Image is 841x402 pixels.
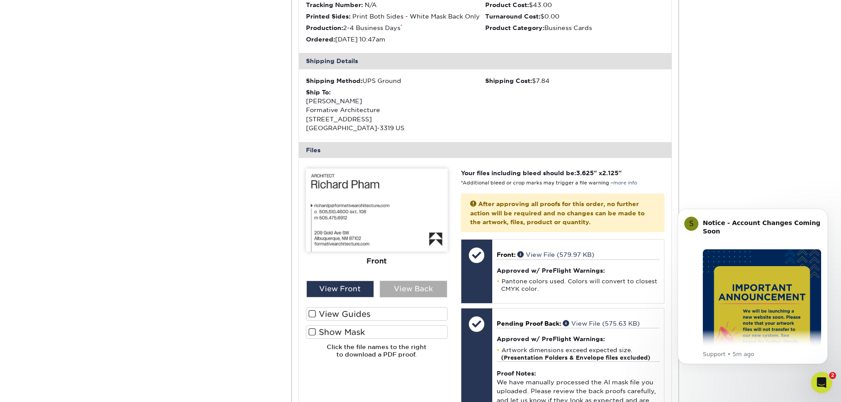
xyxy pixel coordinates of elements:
[306,1,363,8] strong: Tracking Number:
[563,320,640,327] a: View File (575.63 KB)
[497,251,516,258] span: Front:
[485,24,544,31] strong: Product Category:
[306,343,448,365] h6: Click the file names to the right to download a PDF proof.
[485,12,664,21] li: $0.00
[517,251,594,258] a: View File (579.97 KB)
[380,281,447,297] div: View Back
[306,88,485,133] div: [PERSON_NAME] Formative Architecture [STREET_ADDRESS] [GEOGRAPHIC_DATA]-3319 US
[497,370,536,377] strong: Proof Notes:
[461,169,622,177] strong: Your files including bleed should be: " x "
[306,325,448,339] label: Show Mask
[365,1,377,8] span: N/A
[664,198,841,398] iframe: Intercom notifications message
[306,307,448,321] label: View Guides
[299,53,671,69] div: Shipping Details
[497,267,660,274] h4: Approved w/ PreFlight Warnings:
[306,35,485,44] li: [DATE] 10:47am
[306,23,485,32] li: 2-4 Business Days
[497,346,660,361] li: Artwork dimensions exceed expected size.
[497,335,660,342] h4: Approved w/ PreFlight Warnings:
[501,354,650,361] strong: (Presentation Folders & Envelope files excluded)
[306,76,485,85] div: UPS Ground
[470,200,645,225] strong: After approving all proofs for this order, no further action will be required and no changes can ...
[306,13,351,20] strong: Printed Sides:
[306,89,331,96] strong: Ship To:
[497,320,561,327] span: Pending Proof Back:
[485,23,664,32] li: Business Cards
[461,180,637,186] small: *Additional bleed or crop marks may trigger a file warning –
[299,142,671,158] div: Files
[485,13,540,20] strong: Turnaround Cost:
[829,372,836,379] span: 2
[306,77,362,84] strong: Shipping Method:
[485,1,529,8] strong: Product Cost:
[602,169,618,177] span: 2.125
[613,180,637,186] a: more info
[485,0,664,9] li: $43.00
[497,278,660,293] li: Pantone colors used. Colors will convert to closest CMYK color.
[485,77,532,84] strong: Shipping Cost:
[306,252,448,271] div: Front
[306,281,374,297] div: View Front
[576,169,594,177] span: 3.625
[811,372,832,393] iframe: Intercom live chat
[485,76,664,85] div: $7.84
[306,24,343,31] strong: Production:
[306,36,335,43] strong: Ordered:
[352,13,480,20] span: Print Both Sides - White Mask Back Only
